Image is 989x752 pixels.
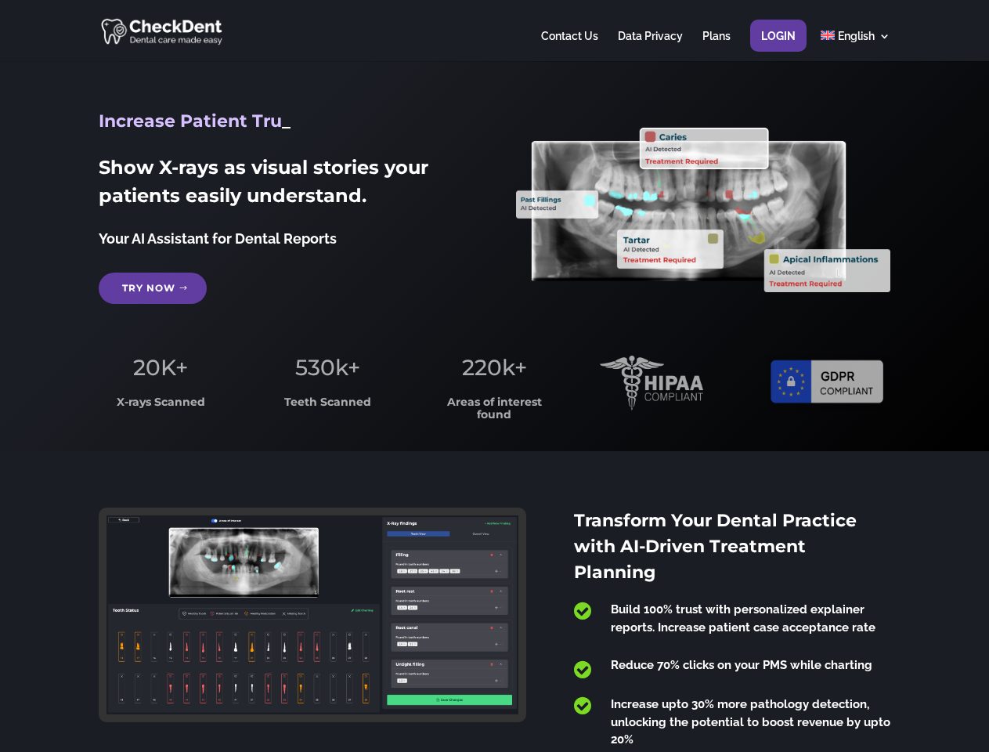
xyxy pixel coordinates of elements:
[702,31,731,61] a: Plans
[99,110,282,132] span: Increase Patient Tru
[433,396,557,428] h3: Areas of interest found
[618,31,683,61] a: Data Privacy
[821,31,890,61] a: English
[462,354,527,381] span: 220k+
[838,30,875,42] span: English
[574,510,857,583] span: Transform Your Dental Practice with AI-Driven Treatment Planning
[99,154,472,218] h2: Show X-rays as visual stories your patients easily understand.
[99,273,207,304] a: Try Now
[541,31,598,61] a: Contact Us
[574,696,591,716] span: 
[761,31,796,61] a: Login
[574,601,591,621] span: 
[611,658,872,672] span: Reduce 70% clicks on your PMS while charting
[133,354,188,381] span: 20K+
[516,128,890,292] img: X_Ray_annotated
[101,16,224,46] img: CheckDent AI
[611,697,890,747] span: Increase upto 30% more pathology detection, unlocking the potential to boost revenue by upto 20%
[574,660,591,680] span: 
[99,230,337,247] span: Your AI Assistant for Dental Reports
[282,110,291,132] span: _
[295,354,360,381] span: 530k+
[611,602,875,634] span: Build 100% trust with personalized explainer reports. Increase patient case acceptance rate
